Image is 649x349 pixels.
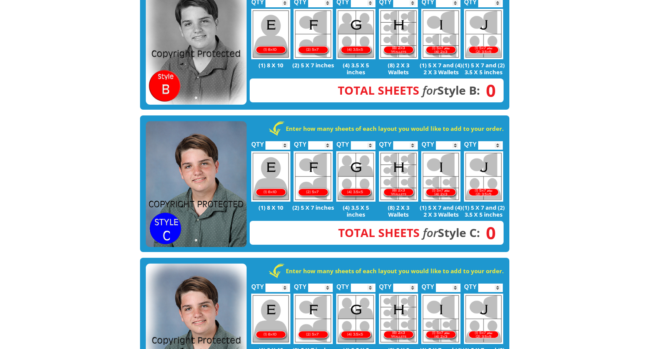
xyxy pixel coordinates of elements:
[292,62,335,68] p: (2) 5 X 7 inches
[377,204,420,218] p: (8) 2 X 3 Wallets
[251,133,264,152] label: QTY
[377,62,420,75] p: (8) 2 X 3 Wallets
[464,133,477,152] label: QTY
[251,294,290,344] img: E
[338,225,420,240] span: Total Sheets
[464,294,503,344] img: J
[379,9,418,59] img: H
[421,294,460,344] img: I
[421,151,460,202] img: I
[250,204,292,211] p: (1) 8 X 10
[286,125,504,132] strong: Enter how many sheets of each layout you would like to add to your order.
[480,229,496,237] span: 0
[250,62,292,68] p: (1) 8 X 10
[286,267,504,275] strong: Enter how many sheets of each layout you would like to add to your order.
[251,9,290,59] img: E
[294,151,333,202] img: F
[422,82,437,98] em: for
[422,275,434,294] label: QTY
[379,294,418,344] img: H
[423,225,438,240] em: for
[464,275,477,294] label: QTY
[379,151,418,202] img: H
[294,9,333,59] img: F
[294,133,307,152] label: QTY
[337,133,349,152] label: QTY
[421,9,460,59] img: I
[422,133,434,152] label: QTY
[464,151,503,202] img: J
[379,133,392,152] label: QTY
[251,275,264,294] label: QTY
[338,225,480,240] strong: Style C:
[294,294,333,344] img: F
[335,204,377,218] p: (4) 3.5 X 5 inches
[379,275,392,294] label: QTY
[251,151,290,202] img: E
[146,121,247,247] img: STYLE C
[338,82,480,98] strong: Style B:
[335,62,377,75] p: (4) 3.5 X 5 inches
[462,62,505,75] p: (1) 5 X 7 and (2) 3.5 X 5 inches
[294,275,307,294] label: QTY
[462,204,505,218] p: (1) 5 X 7 and (2) 3.5 X 5 inches
[338,82,419,98] span: Total Sheets
[480,86,496,95] span: 0
[336,9,375,59] img: G
[420,204,462,218] p: (1) 5 X 7 and (4) 2 X 3 Wallets
[337,275,349,294] label: QTY
[464,9,503,59] img: J
[336,294,375,344] img: G
[420,62,462,75] p: (1) 5 X 7 and (4) 2 X 3 Wallets
[292,204,335,211] p: (2) 5 X 7 inches
[336,151,375,202] img: G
